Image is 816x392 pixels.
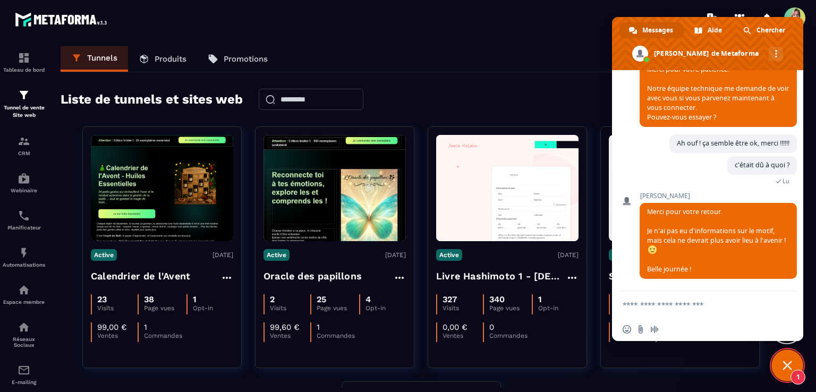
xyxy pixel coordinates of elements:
[3,150,45,156] p: CRM
[769,47,783,61] div: Autres canaux
[3,262,45,268] p: Automatisations
[650,325,659,334] span: Message audio
[443,294,457,304] p: 327
[3,238,45,276] a: automationsautomationsAutomatisations
[436,249,462,261] p: Active
[91,269,190,284] h4: Calendrier de l'Avent
[224,54,268,64] p: Promotions
[489,304,531,312] p: Page vues
[197,46,278,72] a: Promotions
[144,304,186,312] p: Page vues
[144,322,147,332] p: 1
[3,313,45,356] a: social-networksocial-networkRéseaux Sociaux
[538,304,579,312] p: Opt-in
[636,325,645,334] span: Envoyer un fichier
[647,65,789,122] span: Merci pour votre patience. Notre équipe technique me demande de voir avec vous si vous parvenez m...
[193,294,197,304] p: 1
[3,164,45,201] a: automationsautomationsWebinaire
[385,251,406,259] p: [DATE]
[640,192,797,200] span: [PERSON_NAME]
[623,300,769,310] textarea: Entrez votre message...
[3,379,45,385] p: E-mailing
[270,322,300,332] p: 99,60 €
[18,321,30,334] img: social-network
[3,299,45,305] p: Espace membre
[15,10,110,29] img: logo
[270,304,310,312] p: Visits
[708,22,722,38] span: Aide
[270,294,275,304] p: 2
[609,249,635,261] p: Active
[489,332,530,339] p: Commandes
[365,294,371,304] p: 4
[619,22,684,38] div: Messages
[3,81,45,127] a: formationformationTunnel de vente Site web
[436,135,579,241] img: image
[18,209,30,222] img: scheduler
[642,22,673,38] span: Messages
[771,350,803,381] div: Fermer le chat
[91,249,117,261] p: Active
[647,207,786,274] span: Merci pour votre retour. Je n'ai pas eu d'informations sur le motif, mais cela ne devrait plus av...
[128,46,197,72] a: Produits
[18,364,30,377] img: email
[144,294,154,304] p: 38
[97,294,107,304] p: 23
[61,46,128,72] a: Tunnels
[443,332,483,339] p: Ventes
[18,172,30,185] img: automations
[783,177,789,185] span: Lu
[609,269,649,284] h4: Sondage
[193,304,233,312] p: Opt-in
[263,249,290,261] p: Active
[365,304,406,312] p: Opt-in
[489,322,494,332] p: 0
[558,251,579,259] p: [DATE]
[317,304,359,312] p: Page vues
[3,44,45,81] a: formationformationTableau de bord
[317,294,326,304] p: 25
[18,135,30,148] img: formation
[3,276,45,313] a: automationsautomationsEspace membre
[87,53,117,63] p: Tunnels
[735,160,789,169] span: c'était dû à quoi ?
[263,269,362,284] h4: Oracle des papillons
[677,139,789,148] span: Ah ouf ! ça semble être ok, merci !!!!!!
[91,135,233,241] img: image
[538,294,542,304] p: 1
[97,304,138,312] p: Visits
[3,188,45,193] p: Webinaire
[18,284,30,296] img: automations
[97,332,138,339] p: Ventes
[18,89,30,101] img: formation
[685,22,733,38] div: Aide
[609,138,751,238] img: image
[317,332,357,339] p: Commandes
[3,67,45,73] p: Tableau de bord
[270,332,310,339] p: Ventes
[3,336,45,348] p: Réseaux Sociaux
[18,246,30,259] img: automations
[756,22,785,38] span: Chercher
[3,201,45,238] a: schedulerschedulerPlanificateur
[3,104,45,119] p: Tunnel de vente Site web
[3,225,45,231] p: Planificateur
[623,325,631,334] span: Insérer un emoji
[317,322,320,332] p: 1
[97,322,127,332] p: 99,00 €
[3,127,45,164] a: formationformationCRM
[155,54,186,64] p: Produits
[790,370,805,385] span: 1
[61,89,243,110] h2: Liste de tunnels et sites web
[734,22,796,38] div: Chercher
[144,332,184,339] p: Commandes
[436,269,566,284] h4: Livre Hashimoto 1 - [DEMOGRAPHIC_DATA] suppléments - Stop Hashimoto
[263,135,406,241] img: image
[443,304,483,312] p: Visits
[18,52,30,64] img: formation
[489,294,505,304] p: 340
[212,251,233,259] p: [DATE]
[443,322,467,332] p: 0,00 €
